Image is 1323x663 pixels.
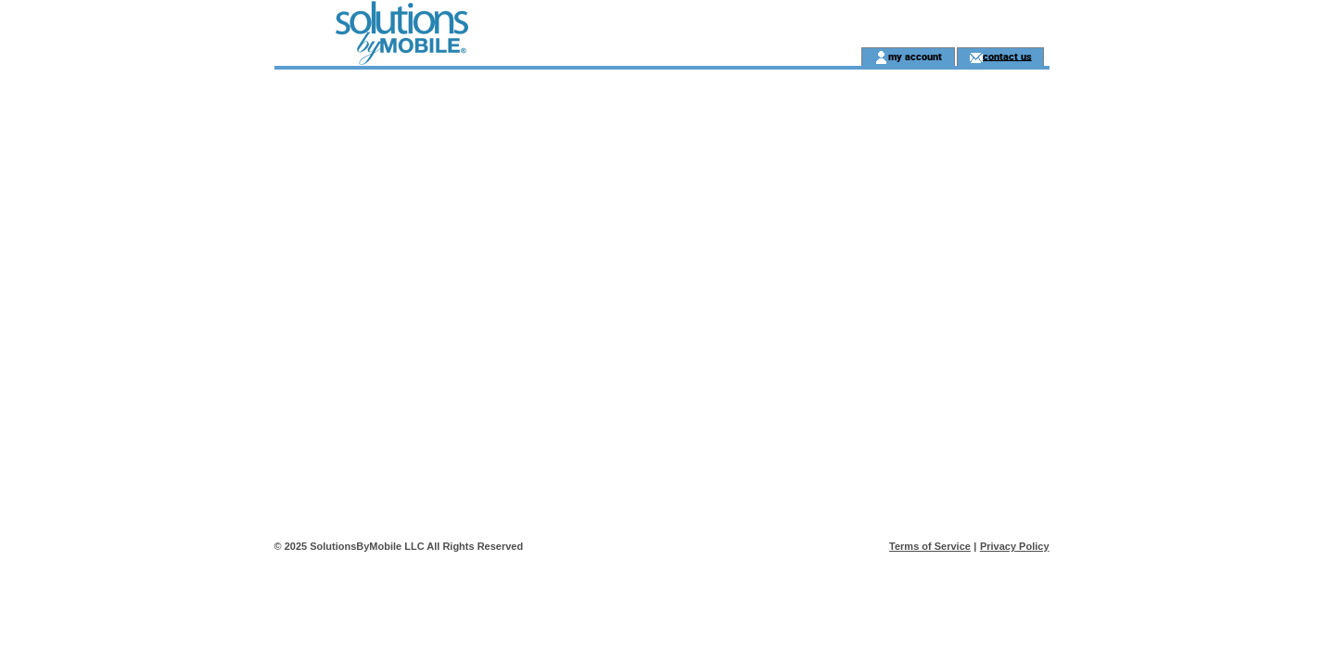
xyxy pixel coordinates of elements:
[973,541,976,552] span: |
[983,50,1032,62] a: contact us
[888,50,942,62] a: my account
[874,50,888,65] img: account_icon.gif
[969,50,983,65] img: contact_us_icon.gif
[274,541,524,552] span: © 2025 SolutionsByMobile LLC All Rights Reserved
[889,541,971,552] a: Terms of Service
[980,541,1049,552] a: Privacy Policy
